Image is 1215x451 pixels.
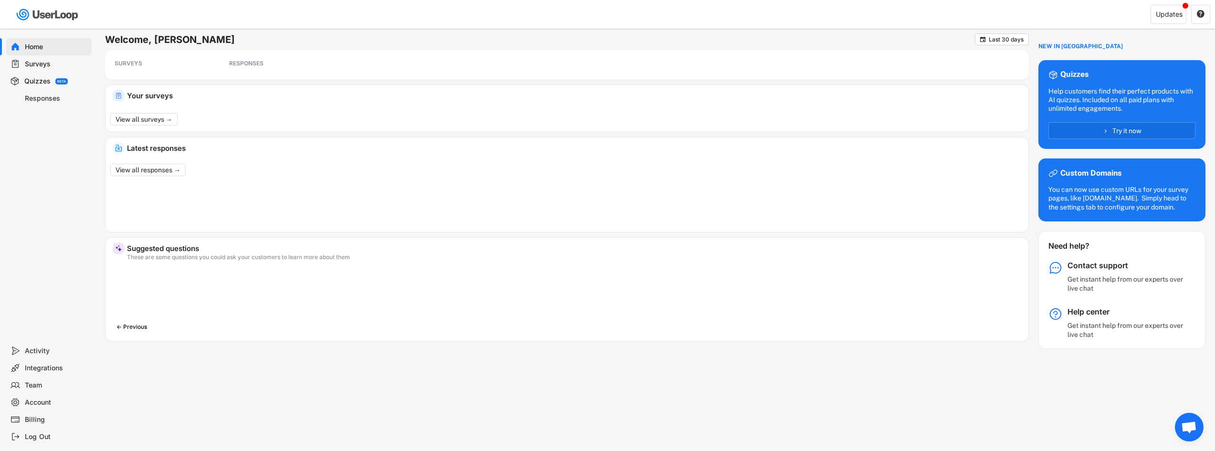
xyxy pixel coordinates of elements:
[1048,185,1195,211] div: You can now use custom URLs for your survey pages, like [DOMAIN_NAME]. Simply head to the setting...
[1048,241,1115,251] div: Need help?
[1060,70,1088,80] div: Quizzes
[1197,10,1204,18] text: 
[127,92,1021,99] div: Your surveys
[1067,321,1187,338] div: Get instant help from our experts over live chat
[57,80,66,83] div: BETA
[110,113,178,126] button: View all surveys →
[25,94,88,103] div: Responses
[127,254,1021,260] div: These are some questions you could ask your customers to learn more about them
[25,381,88,390] div: Team
[115,245,122,252] img: MagicMajor%20%28Purple%29.svg
[979,36,986,43] button: 
[25,398,88,407] div: Account
[1067,275,1187,292] div: Get instant help from our experts over live chat
[1175,413,1204,441] div: Open chat
[25,60,88,69] div: Surveys
[127,145,1021,152] div: Latest responses
[229,60,315,67] div: RESPONSES
[989,37,1024,42] div: Last 30 days
[1196,10,1205,19] button: 
[1060,168,1121,178] div: Custom Domains
[1112,127,1141,134] span: Try it now
[115,60,201,67] div: SURVEYS
[1038,43,1123,51] div: NEW IN [GEOGRAPHIC_DATA]
[113,320,151,334] button: ← Previous
[25,364,88,373] div: Integrations
[980,36,986,43] text: 
[25,346,88,356] div: Activity
[110,164,186,176] button: View all responses →
[1067,307,1187,317] div: Help center
[1048,122,1195,139] button: Try it now
[1048,87,1195,113] div: Help customers find their perfect products with AI quizzes. Included on all paid plans with unlim...
[1067,261,1187,271] div: Contact support
[25,42,88,52] div: Home
[25,415,88,424] div: Billing
[115,145,122,152] img: IncomingMajor.svg
[127,245,1021,252] div: Suggested questions
[105,33,975,46] h6: Welcome, [PERSON_NAME]
[14,5,82,24] img: userloop-logo-01.svg
[24,77,51,86] div: Quizzes
[1156,11,1183,18] div: Updates
[25,432,88,441] div: Log Out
